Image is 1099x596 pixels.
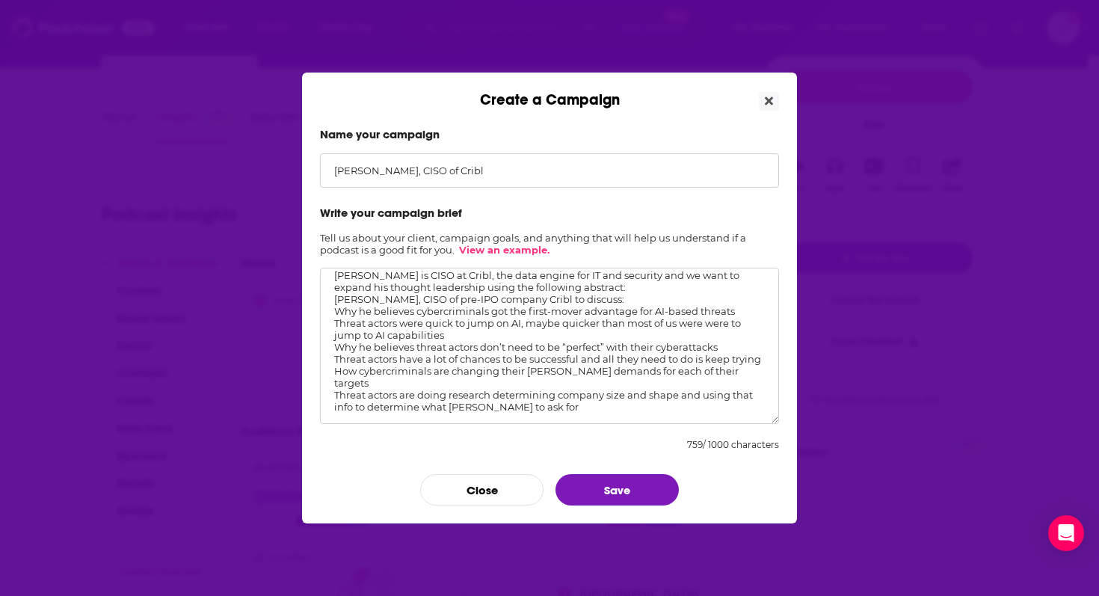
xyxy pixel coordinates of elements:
[687,439,779,450] div: 759 / 1000 characters
[320,206,779,220] label: Write your campaign brief
[320,268,779,424] textarea: [PERSON_NAME] is CISO at Cribl, the data engine for IT and security and we want to expand his tho...
[1048,515,1084,551] div: Open Intercom Messenger
[759,92,779,111] button: Close
[302,73,797,109] div: Create a Campaign
[320,153,779,188] input: Ex: “Cats R Us - September”
[420,474,544,506] button: Close
[459,244,549,256] a: View an example.
[320,127,779,141] label: Name your campaign
[555,474,679,506] button: Save
[320,232,779,256] h2: Tell us about your client, campaign goals, and anything that will help us understand if a podcast...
